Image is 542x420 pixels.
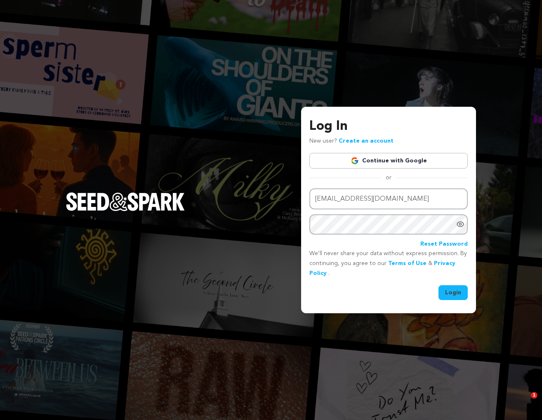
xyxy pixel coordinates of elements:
a: Continue with Google [309,153,468,169]
a: Seed&Spark Homepage [66,192,185,227]
h3: Log In [309,117,468,136]
input: Email address [309,188,468,209]
img: Google logo [351,157,359,165]
span: 1 [531,392,537,399]
a: Terms of Use [388,260,427,266]
a: Create an account [339,138,394,144]
p: New user? [309,136,394,146]
a: Reset Password [420,239,468,249]
img: Seed&Spark Logo [66,192,185,211]
a: Show password as plain text. Warning: this will display your password on the screen. [456,220,464,228]
p: We’ll never share your data without express permission. By continuing, you agree to our & . [309,249,468,278]
span: or [381,174,396,182]
iframe: Intercom live chat [514,392,534,412]
a: Privacy Policy [309,260,455,276]
button: Login [438,285,468,300]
